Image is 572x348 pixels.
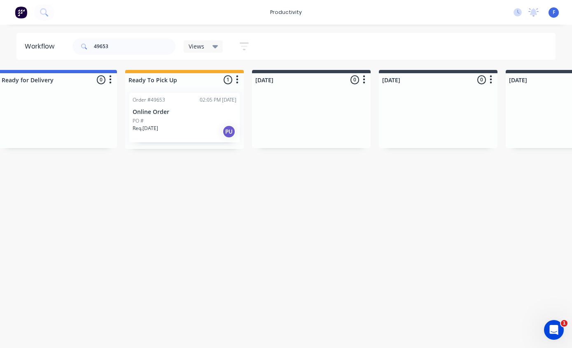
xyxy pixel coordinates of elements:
span: F [553,9,555,16]
iframe: Intercom live chat [544,320,564,340]
div: PU [222,125,236,138]
div: Order #49653 [133,96,165,104]
div: Workflow [25,42,58,51]
span: 1 [561,320,567,327]
div: productivity [266,6,306,19]
p: Online Order [133,109,236,116]
img: Factory [15,6,27,19]
span: Views [189,42,204,51]
div: 02:05 PM [DATE] [200,96,236,104]
p: Req. [DATE] [133,125,158,132]
p: PO # [133,117,144,125]
div: Order #4965302:05 PM [DATE]Online OrderPO #Req.[DATE]PU [129,93,240,142]
input: Search for orders... [94,38,175,55]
